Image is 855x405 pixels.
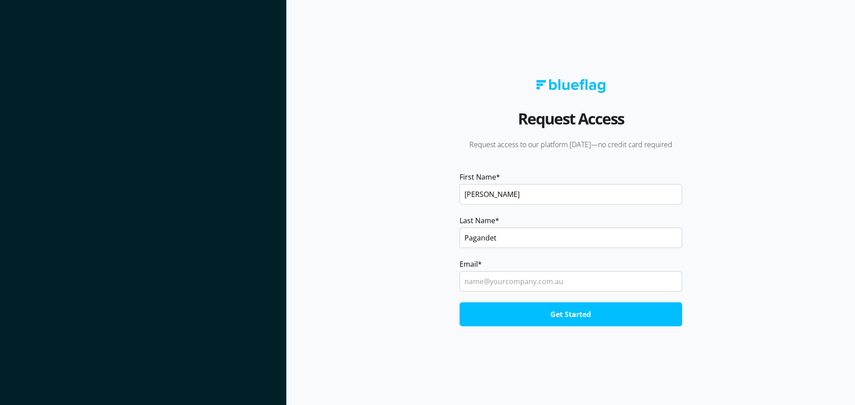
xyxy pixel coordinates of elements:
input: John [460,184,682,205]
span: Last Name [460,215,495,226]
h2: Request Access [518,106,624,140]
img: Blue Flag logo [536,79,606,93]
input: Smith [460,228,682,248]
span: First Name [460,172,496,182]
input: name@yourcompany.com.au [460,271,682,292]
p: Request access to our platform [DATE]—no credit card required [447,140,695,149]
input: Get Started [460,302,682,326]
span: Email [460,259,478,269]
